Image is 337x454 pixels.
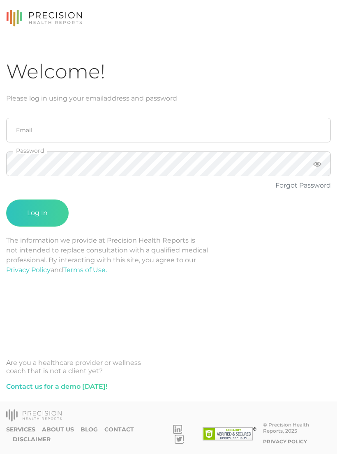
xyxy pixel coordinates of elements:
a: Contact us for a demo [DATE]! [6,382,107,392]
a: Terms of Use. [63,266,107,274]
a: Disclaimer [13,436,51,443]
input: Email [6,118,331,142]
div: Please log in using your email address and password [6,94,331,103]
a: About Us [42,426,74,433]
a: Privacy Policy [6,266,51,274]
a: Forgot Password [275,181,331,189]
img: SSL site seal - click to verify [203,427,256,440]
a: Services [6,426,35,433]
p: The information we provide at Precision Health Reports is not intended to replace consultation wi... [6,236,331,275]
a: Privacy Policy [263,438,307,445]
a: Contact [104,426,134,433]
a: Blog [81,426,98,433]
button: Log In [6,199,69,227]
div: Are you a healthcare provider or wellness coach that is not a client yet? [6,359,331,375]
div: © Precision Health Reports, 2025 [263,422,331,434]
h1: Welcome! [6,60,331,84]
